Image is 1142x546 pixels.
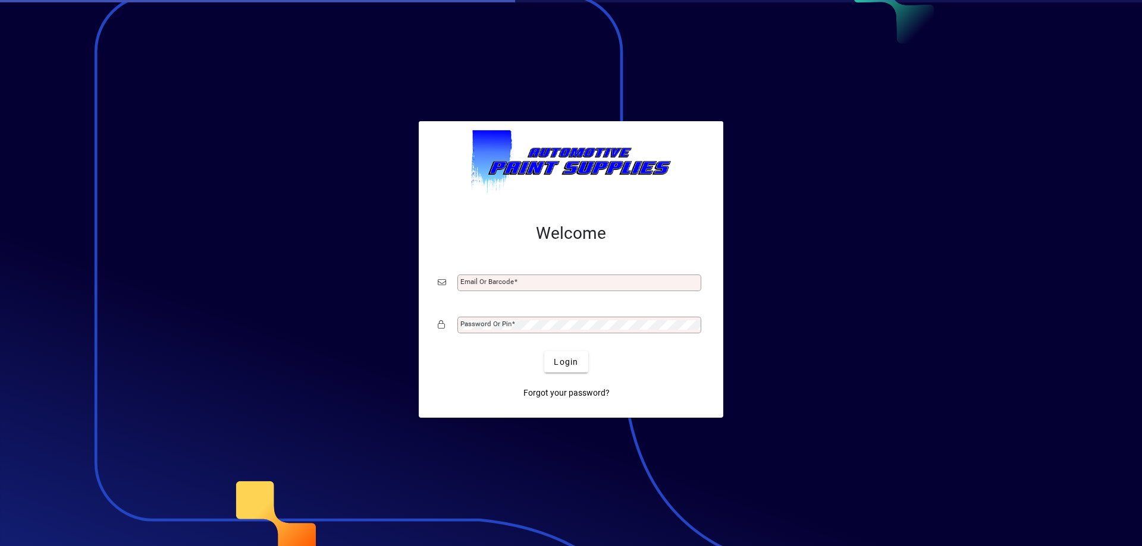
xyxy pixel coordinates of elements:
span: Login [554,356,578,368]
span: Forgot your password? [523,387,610,399]
button: Login [544,351,588,373]
mat-label: Password or Pin [460,320,512,328]
h2: Welcome [438,223,704,244]
mat-label: Email or Barcode [460,277,514,286]
a: Forgot your password? [519,382,614,403]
